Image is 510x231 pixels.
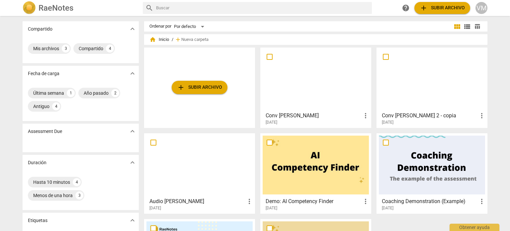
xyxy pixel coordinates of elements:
[128,216,136,224] span: expand_more
[263,50,369,125] a: Conv [PERSON_NAME][DATE]
[127,126,137,136] button: Mostrar más
[23,1,137,15] a: LogoRaeNotes
[450,224,499,231] div: Obtener ayuda
[420,4,465,12] span: Subir archivo
[28,159,46,166] p: Duración
[382,197,478,205] h3: Coaching Demonstration (Example)
[75,191,83,199] div: 3
[33,103,49,110] div: Antiguo
[453,23,461,31] span: view_module
[181,37,209,42] span: Nueva carpeta
[127,68,137,78] button: Mostrar más
[452,22,462,32] button: Cuadrícula
[127,24,137,34] button: Mostrar más
[23,1,36,15] img: Logo
[146,136,253,211] a: Audio [PERSON_NAME][DATE]
[156,3,369,13] input: Buscar
[149,197,245,205] h3: Audio vivi julia
[362,197,370,205] span: more_vert
[463,23,471,31] span: view_list
[400,2,412,14] a: Obtener ayuda
[67,89,75,97] div: 1
[174,21,207,32] div: Por defecto
[266,205,277,211] span: [DATE]
[39,3,73,13] h2: RaeNotes
[177,83,222,91] span: Subir archivo
[362,112,370,120] span: more_vert
[149,205,161,211] span: [DATE]
[127,158,137,168] button: Mostrar más
[472,22,482,32] button: Tabla
[263,136,369,211] a: Demo: AI Competency Finder[DATE]
[127,215,137,225] button: Mostrar más
[28,26,52,33] p: Compartido
[52,102,60,110] div: 4
[33,179,70,185] div: Hasta 10 minutos
[266,112,362,120] h3: Conv vivi joha
[379,136,485,211] a: Coaching Demonstration (Example)[DATE]
[402,4,410,12] span: help
[245,197,253,205] span: more_vert
[28,217,47,224] p: Etiquetas
[33,90,64,96] div: Última semana
[128,159,136,167] span: expand_more
[478,112,486,120] span: more_vert
[175,36,181,43] span: add
[420,4,428,12] span: add
[379,50,485,125] a: Conv [PERSON_NAME] 2 - copia[DATE]
[172,81,227,94] button: Subir
[478,197,486,205] span: more_vert
[62,45,70,53] div: 3
[128,25,136,33] span: expand_more
[266,197,362,205] h3: Demo: AI Competency Finder
[33,192,73,199] div: Menos de una hora
[177,83,185,91] span: add
[382,112,478,120] h3: Conv Vivi Julia 2 - copia
[414,2,470,14] button: Subir
[106,45,114,53] div: 4
[149,24,171,29] div: Ordenar por
[475,2,487,14] button: VM
[28,70,59,77] p: Fecha de carga
[462,22,472,32] button: Lista
[73,178,81,186] div: 4
[111,89,119,97] div: 2
[128,127,136,135] span: expand_more
[128,69,136,77] span: expand_more
[382,205,393,211] span: [DATE]
[149,36,169,43] span: Inicio
[149,36,156,43] span: home
[33,45,59,52] div: Mis archivos
[79,45,103,52] div: Compartido
[474,23,480,30] span: table_chart
[145,4,153,12] span: search
[28,128,62,135] p: Assessment Due
[266,120,277,125] span: [DATE]
[84,90,109,96] div: Año pasado
[172,37,173,42] span: /
[382,120,393,125] span: [DATE]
